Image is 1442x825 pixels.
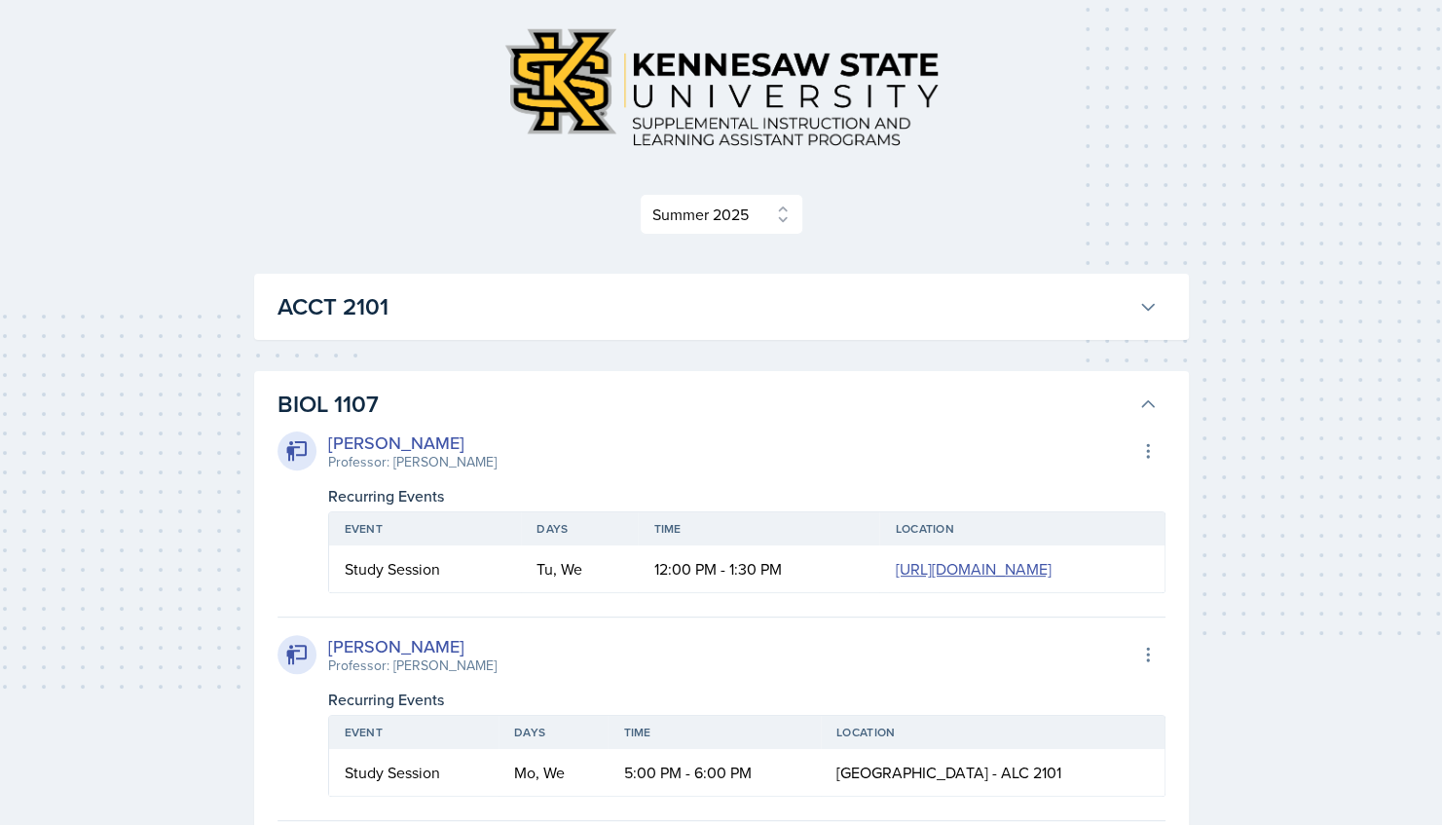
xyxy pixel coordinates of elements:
[328,430,497,456] div: [PERSON_NAME]
[329,716,499,749] th: Event
[277,387,1130,422] h3: BIOL 1107
[488,12,955,163] img: Kennesaw State University
[521,545,638,592] td: Tu, We
[328,688,1165,711] div: Recurring Events
[521,512,638,545] th: Days
[328,484,1165,507] div: Recurring Events
[274,285,1162,328] button: ACCT 2101
[638,512,879,545] th: Time
[277,289,1130,324] h3: ACCT 2101
[345,557,506,581] div: Study Session
[345,761,483,784] div: Study Session
[328,452,497,472] div: Professor: [PERSON_NAME]
[836,762,1061,783] span: [GEOGRAPHIC_DATA] - ALC 2101
[328,633,497,659] div: [PERSON_NAME]
[274,383,1162,426] button: BIOL 1107
[895,558,1051,580] a: [URL][DOMAIN_NAME]
[608,716,821,749] th: Time
[821,716,1165,749] th: Location
[329,512,522,545] th: Event
[328,656,497,676] div: Professor: [PERSON_NAME]
[638,545,879,592] td: 12:00 PM - 1:30 PM
[499,716,609,749] th: Days
[608,749,821,796] td: 5:00 PM - 6:00 PM
[499,749,609,796] td: Mo, We
[879,512,1164,545] th: Location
